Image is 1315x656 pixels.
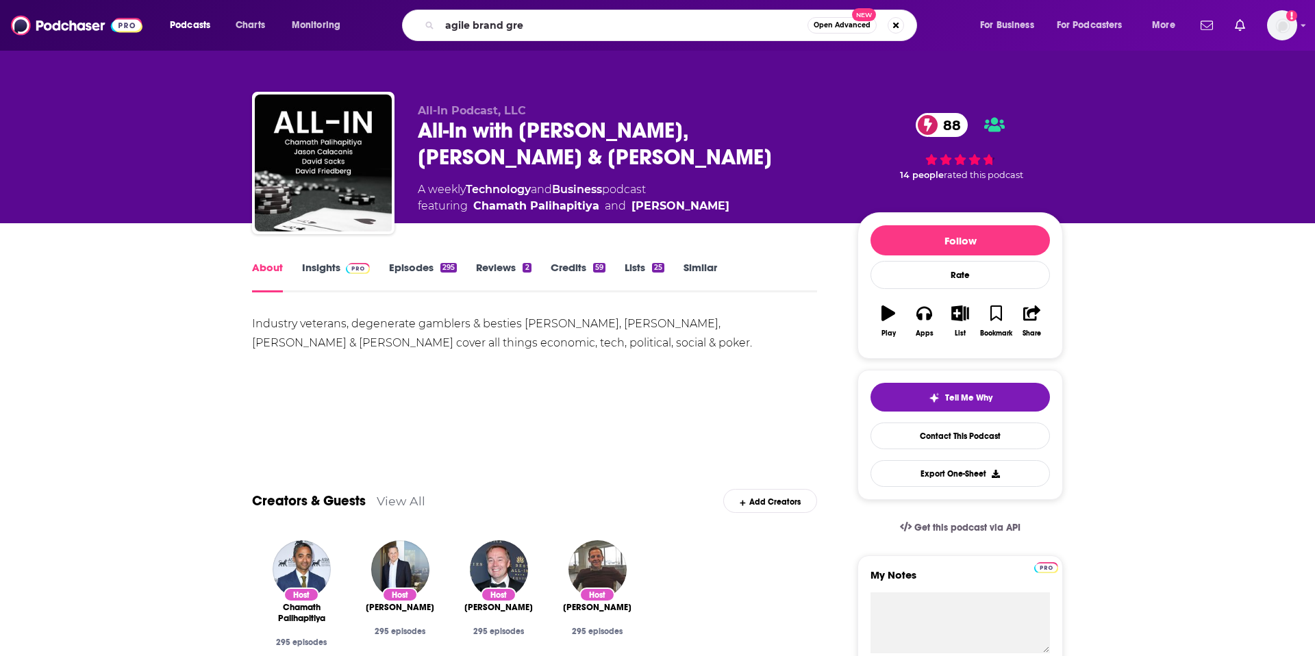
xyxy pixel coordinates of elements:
div: List [955,329,966,338]
span: More [1152,16,1175,35]
button: open menu [160,14,228,36]
a: Reviews2 [476,261,531,292]
div: 295 [440,263,457,273]
span: Tell Me Why [945,392,992,403]
img: Podchaser - Follow, Share and Rate Podcasts [11,12,142,38]
a: Show notifications dropdown [1195,14,1218,37]
a: About [252,261,283,292]
div: Apps [916,329,934,338]
div: 295 episodes [460,627,537,636]
div: 295 episodes [263,638,340,647]
a: Similar [684,261,717,292]
span: All-In Podcast, LLC [418,104,526,117]
img: David O. Sacks [371,540,429,598]
button: open menu [970,14,1051,36]
img: David Friedberg [568,540,627,598]
a: Chamath Palihapitiya [263,602,340,624]
input: Search podcasts, credits, & more... [440,14,807,36]
button: Share [1014,297,1050,346]
span: [PERSON_NAME] [464,602,533,613]
img: Podchaser Pro [1034,562,1058,573]
a: David Friedberg [563,602,631,613]
a: Contact This Podcast [871,422,1050,449]
button: Play [871,297,906,346]
button: Apps [906,297,942,346]
img: Jason Calacanis [470,540,528,598]
div: Search podcasts, credits, & more... [415,10,930,41]
div: 2 [523,263,531,273]
div: Play [881,329,896,338]
img: Chamath Palihapitiya [273,540,331,598]
div: Industry veterans, degenerate gamblers & besties [PERSON_NAME], [PERSON_NAME], [PERSON_NAME] & [P... [252,314,817,353]
div: Host [382,588,418,602]
img: Podchaser Pro [346,263,370,274]
span: and [605,198,626,214]
span: and [531,183,552,196]
span: rated this podcast [944,170,1023,180]
button: open menu [1048,14,1142,36]
div: A weekly podcast [418,181,729,214]
a: David O. Sacks [366,602,434,613]
div: 88 14 peoplerated this podcast [857,104,1063,190]
a: Show notifications dropdown [1229,14,1251,37]
span: Monitoring [292,16,340,35]
span: featuring [418,198,729,214]
span: New [852,8,877,21]
div: Host [284,588,319,602]
img: tell me why sparkle [929,392,940,403]
span: Podcasts [170,16,210,35]
a: Creators & Guests [252,492,366,509]
a: Chamath Palihapitiya [473,198,599,214]
button: open menu [1142,14,1192,36]
div: Host [579,588,615,602]
a: Lists25 [625,261,664,292]
span: 14 people [900,170,944,180]
div: 295 episodes [559,627,636,636]
span: For Podcasters [1057,16,1123,35]
span: Get this podcast via API [914,522,1020,533]
label: My Notes [871,568,1050,592]
a: Episodes295 [389,261,457,292]
a: Business [552,183,602,196]
a: Jason Calacanis [464,602,533,613]
button: Show profile menu [1267,10,1297,40]
span: Open Advanced [814,22,871,29]
span: For Business [980,16,1034,35]
a: Technology [466,183,531,196]
div: Share [1023,329,1041,338]
button: Follow [871,225,1050,255]
a: David Friedberg [631,198,729,214]
a: 88 [916,113,968,137]
span: Charts [236,16,265,35]
button: open menu [282,14,358,36]
a: Charts [227,14,273,36]
a: Get this podcast via API [889,511,1031,544]
img: All-In with Chamath, Jason, Sacks & Friedberg [255,94,392,231]
a: InsightsPodchaser Pro [302,261,370,292]
div: Bookmark [980,329,1012,338]
div: Host [481,588,516,602]
div: 59 [593,263,605,273]
div: 295 episodes [362,627,438,636]
button: Open AdvancedNew [807,17,877,34]
a: View All [377,494,425,508]
div: 25 [652,263,664,273]
button: Bookmark [978,297,1014,346]
a: Credits59 [551,261,605,292]
div: Rate [871,261,1050,289]
span: 88 [929,113,968,137]
svg: Add a profile image [1286,10,1297,21]
a: Pro website [1034,560,1058,573]
img: User Profile [1267,10,1297,40]
button: Export One-Sheet [871,460,1050,487]
span: [PERSON_NAME] [563,602,631,613]
button: List [942,297,978,346]
div: Add Creators [723,489,817,513]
